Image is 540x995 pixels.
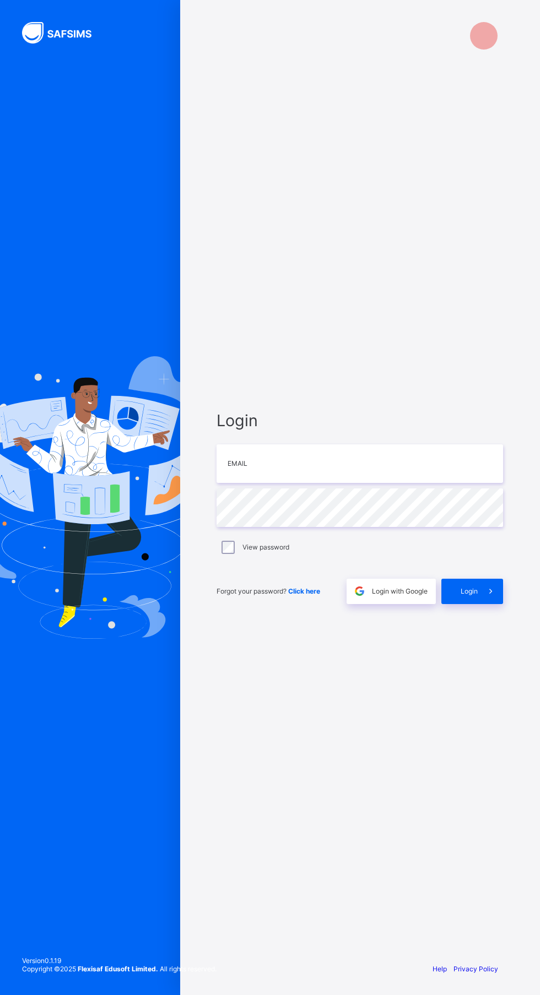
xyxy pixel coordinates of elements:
span: Login [461,587,478,595]
span: Login [217,411,503,430]
strong: Flexisaf Edusoft Limited. [78,965,158,973]
span: Login with Google [372,587,428,595]
a: Help [433,965,447,973]
span: Copyright © 2025 All rights reserved. [22,965,217,973]
img: SAFSIMS Logo [22,22,105,44]
label: View password [242,543,289,551]
a: Privacy Policy [453,965,498,973]
span: Version 0.1.19 [22,956,217,965]
img: google.396cfc9801f0270233282035f929180a.svg [353,585,366,597]
a: Click here [288,587,320,595]
span: Forgot your password? [217,587,320,595]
